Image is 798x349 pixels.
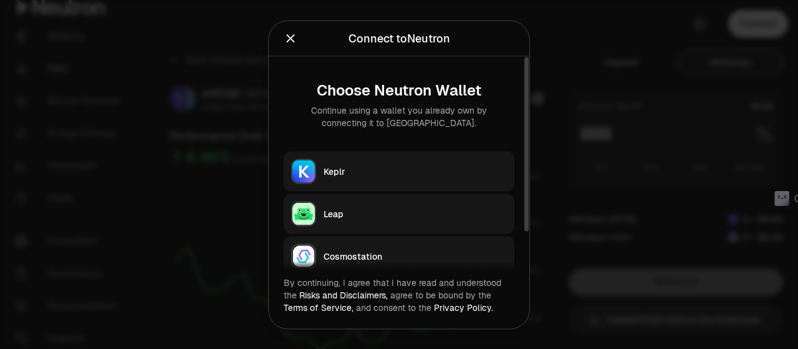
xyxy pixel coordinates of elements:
div: By continuing, I agree that I have read and understood the agree to be bound by the and consent t... [284,276,514,313]
img: Cosmostation [292,245,315,267]
button: KeplrKeplr [284,151,514,191]
button: CosmostationCosmostation [284,236,514,276]
div: Continue using a wallet you already own by connecting it to [GEOGRAPHIC_DATA]. [294,104,504,129]
div: Leap [324,207,507,220]
img: Leap [292,202,315,225]
a: Risks and Disclaimers, [299,289,388,300]
div: Keplr [324,165,507,177]
div: Connect to Neutron [349,29,450,47]
div: Choose Neutron Wallet [294,81,504,99]
a: Terms of Service, [284,302,353,313]
a: Privacy Policy. [434,302,493,313]
button: LeapLeap [284,194,514,233]
button: Close [284,29,297,47]
div: Cosmostation [324,250,507,262]
img: Keplr [292,160,315,182]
